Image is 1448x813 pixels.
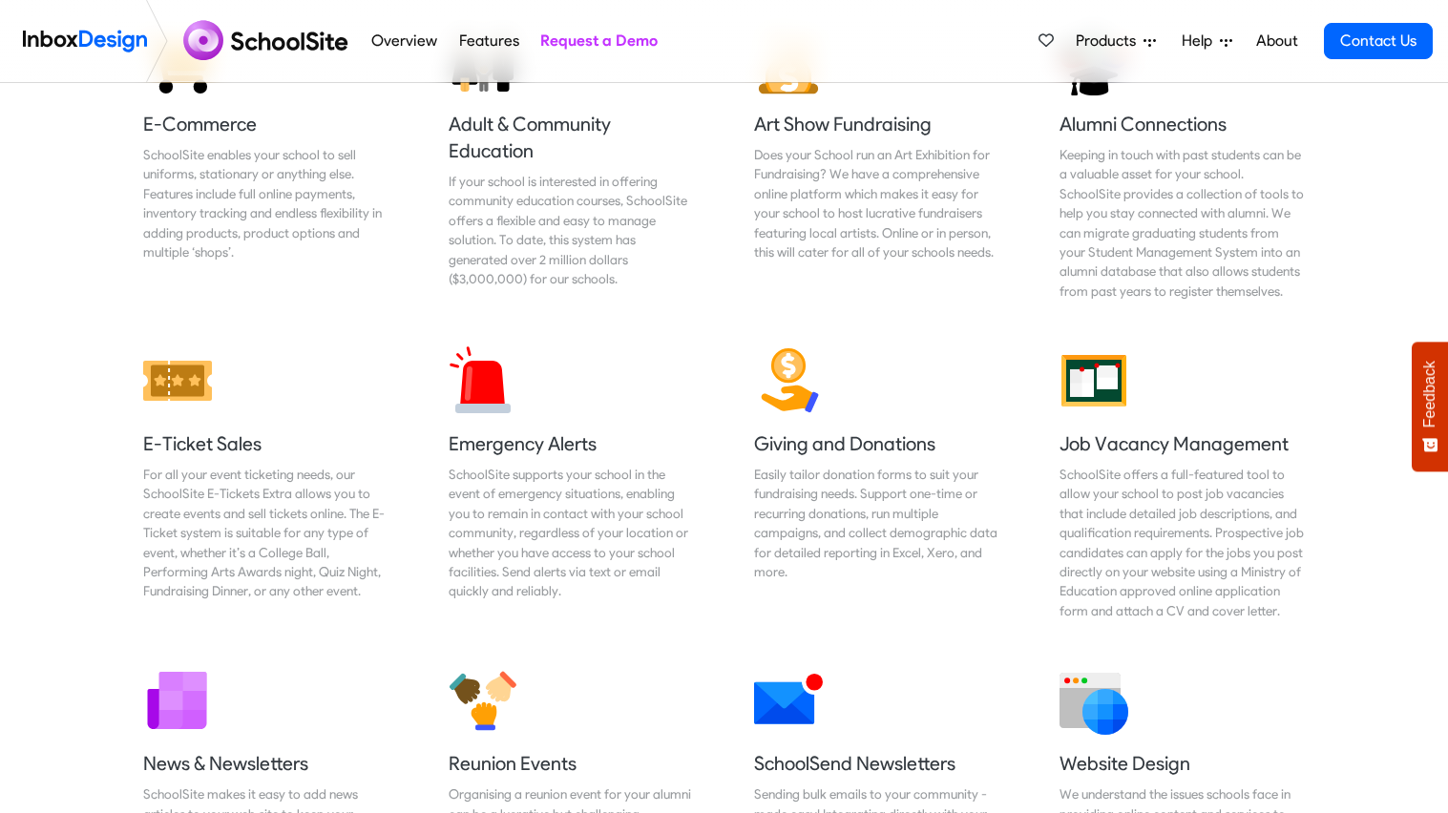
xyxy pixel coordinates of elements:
[1044,331,1321,636] a: Job Vacancy Management SchoolSite offers a full-featured tool to allow your school to post job va...
[1076,30,1144,52] span: Products
[449,750,695,777] h5: Reunion Events
[449,430,695,457] h5: Emergency Alerts
[449,172,695,288] div: If your school is interested in offering community education courses, SchoolSite offers a flexibl...
[143,145,389,261] div: SchoolSite enables your school to sell uniforms, stationary or anything else. Features include fu...
[754,465,1000,581] div: Easily tailor donation forms to suit your fundraising needs. Support one-time or recurring donati...
[1068,22,1164,60] a: Products
[1060,111,1306,137] h5: Alumni Connections
[143,111,389,137] h5: E-Commerce
[128,11,405,316] a: E-Commerce SchoolSite enables your school to sell uniforms, stationary or anything else. Features...
[143,750,389,777] h5: News & Newsletters
[1060,145,1306,301] div: Keeping in touch with past students can be a valuable asset for your school. SchoolSite provides ...
[1324,23,1433,59] a: Contact Us
[176,18,361,64] img: schoolsite logo
[449,666,517,735] img: 2022_01_12_icon_unite.svg
[754,666,823,735] img: 2022_01_12_icon_mail_notification.svg
[754,750,1000,777] h5: SchoolSend Newsletters
[449,111,695,164] h5: Adult & Community Education
[1412,342,1448,471] button: Feedback - Show survey
[754,145,1000,261] div: Does your School run an Art Exhibition for Fundraising? We have a comprehensive online platform w...
[1060,465,1306,620] div: SchoolSite offers a full-featured tool to allow your school to post job vacancies that include de...
[1060,750,1306,777] h5: Website Design
[143,465,389,601] div: For all your event ticketing needs, our SchoolSite E-Tickets Extra allows you to create events an...
[453,22,524,60] a: Features
[433,11,710,316] a: Adult & Community Education If your school is interested in offering community education courses,...
[1060,346,1128,415] img: 2022_01_12_icon_job_bulletin.svg
[1182,30,1220,52] span: Help
[143,430,389,457] h5: E-Ticket Sales
[128,331,405,636] a: E-Ticket Sales For all your event ticketing needs, our SchoolSite E-Tickets Extra allows you to c...
[449,346,517,415] img: 2022_01_12_icon_siren.svg
[1060,666,1128,735] img: 2022_01_12_icon_website.svg
[143,666,212,735] img: 2022_01_12_icon_newsletter.svg
[1174,22,1240,60] a: Help
[1060,430,1306,457] h5: Job Vacancy Management
[739,11,1016,316] a: Art Show Fundraising Does your School run an Art Exhibition for Fundraising? We have a comprehens...
[1250,22,1303,60] a: About
[1044,11,1321,316] a: Alumni Connections Keeping in touch with past students can be a valuable asset for your school. S...
[754,111,1000,137] h5: Art Show Fundraising
[535,22,662,60] a: Request a Demo
[754,346,823,415] img: 2022_01_12_icon_donation.svg
[367,22,443,60] a: Overview
[739,331,1016,636] a: Giving and Donations Easily tailor donation forms to suit your fundraising needs. Support one-tim...
[449,465,695,601] div: SchoolSite supports your school in the event of emergency situations, enabling you to remain in c...
[1421,361,1438,427] span: Feedback
[433,331,710,636] a: Emergency Alerts SchoolSite supports your school in the event of emergency situations, enabling y...
[754,430,1000,457] h5: Giving and Donations
[143,346,212,415] img: 2022_01_12_icon_ticket.svg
